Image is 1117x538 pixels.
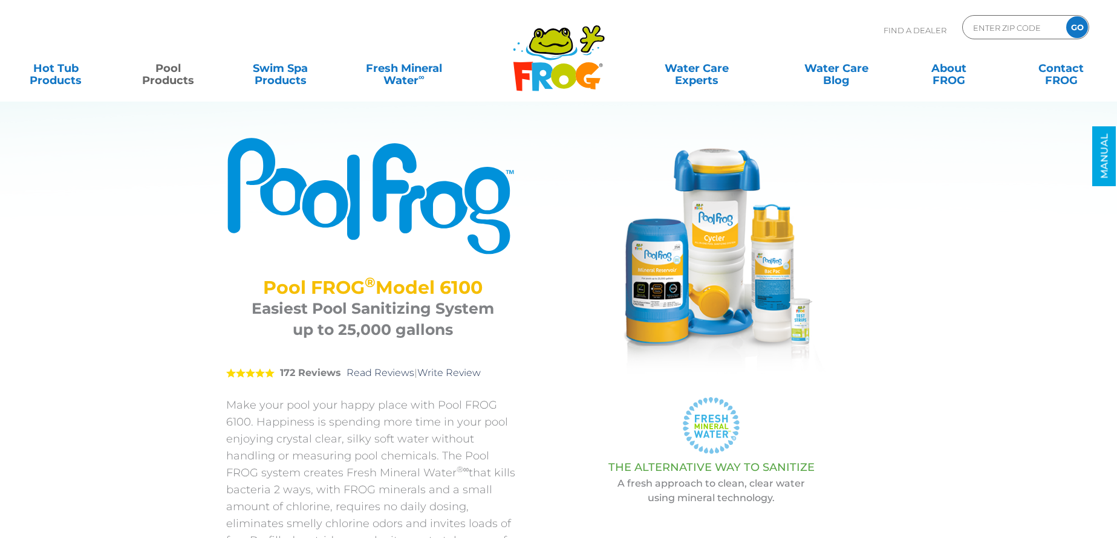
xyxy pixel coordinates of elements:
[365,274,376,291] sup: ®
[12,56,100,80] a: Hot TubProducts
[1066,16,1088,38] input: GO
[1017,56,1105,80] a: ContactFROG
[125,56,212,80] a: PoolProducts
[793,56,881,80] a: Water CareBlog
[226,136,519,256] img: Product Logo
[226,349,519,397] div: |
[457,464,469,474] sup: ®∞
[280,367,341,378] strong: 172 Reviews
[1093,126,1116,186] a: MANUAL
[347,367,414,378] a: Read Reviews
[905,56,993,80] a: AboutFROG
[884,15,946,45] p: Find A Dealer
[972,19,1053,36] input: Zip Code Form
[241,298,504,340] h3: Easiest Pool Sanitizing System up to 25,000 gallons
[417,367,481,378] a: Write Review
[625,56,767,80] a: Water CareExperts
[226,368,275,378] span: 5
[418,72,425,82] sup: ∞
[550,476,873,505] p: A fresh approach to clean, clear water using mineral technology.
[550,461,873,473] h3: THE ALTERNATIVE WAY TO SANITIZE
[241,277,504,298] h2: Pool FROG Model 6100
[237,56,325,80] a: Swim SpaProducts
[350,56,459,80] a: Fresh MineralWater∞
